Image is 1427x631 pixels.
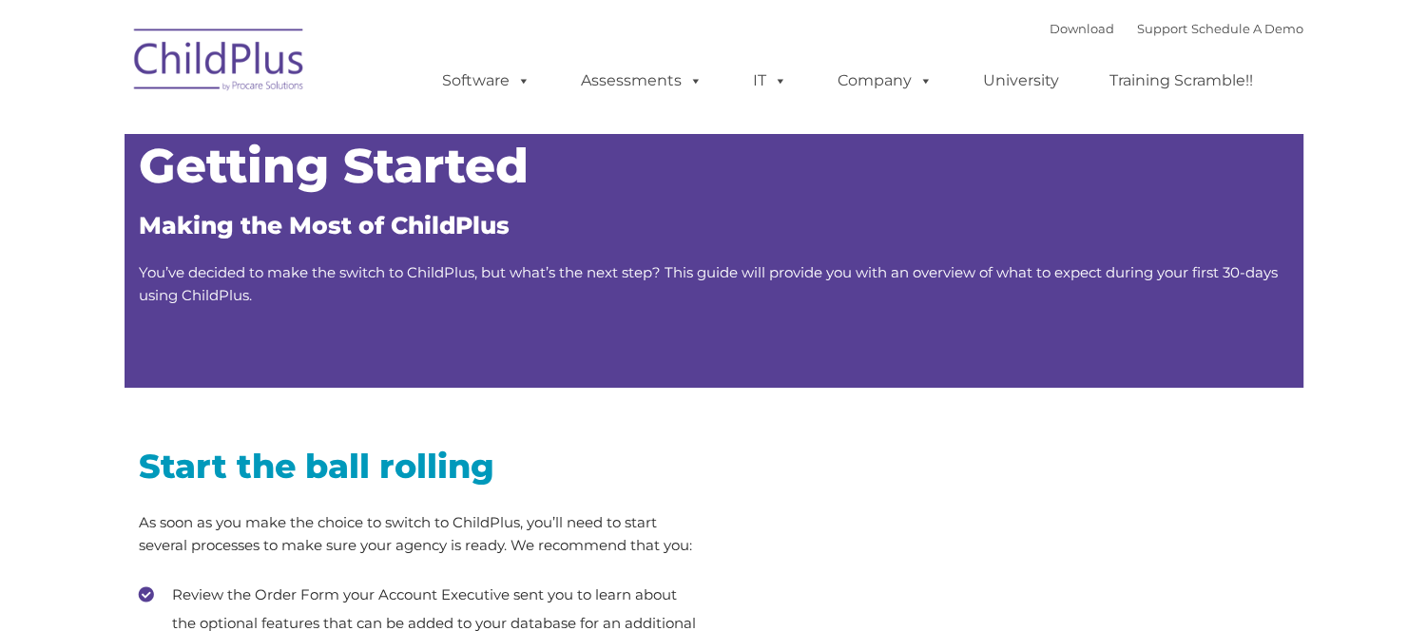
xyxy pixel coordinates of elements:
[423,62,550,100] a: Software
[734,62,806,100] a: IT
[139,137,529,195] span: Getting Started
[562,62,722,100] a: Assessments
[1050,21,1303,36] font: |
[139,263,1278,304] span: You’ve decided to make the switch to ChildPlus, but what’s the next step? This guide will provide...
[819,62,952,100] a: Company
[139,511,700,557] p: As soon as you make the choice to switch to ChildPlus, you’ll need to start several processes to ...
[125,15,315,110] img: ChildPlus by Procare Solutions
[964,62,1078,100] a: University
[139,211,510,239] span: Making the Most of ChildPlus
[1090,62,1272,100] a: Training Scramble!!
[1137,21,1187,36] a: Support
[139,445,700,488] h2: Start the ball rolling
[1050,21,1114,36] a: Download
[1191,21,1303,36] a: Schedule A Demo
